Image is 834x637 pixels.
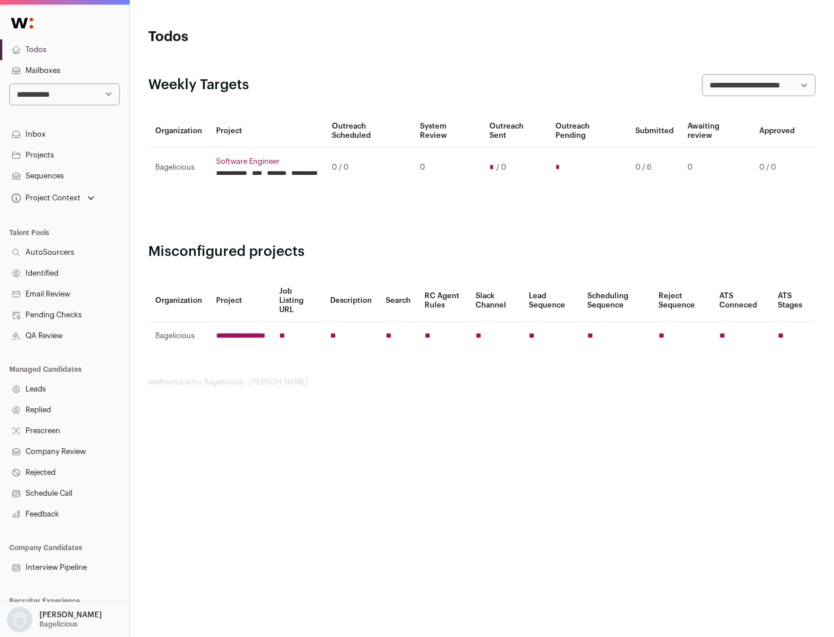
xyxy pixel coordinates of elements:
th: ATS Stages [771,280,815,322]
td: 0 / 0 [325,148,413,188]
td: 0 [413,148,482,188]
th: Outreach Pending [548,115,628,148]
td: Bagelicious [148,322,209,350]
th: Project [209,280,272,322]
th: Search [379,280,418,322]
td: 0 [681,148,752,188]
h2: Misconfigured projects [148,243,815,261]
th: Organization [148,280,209,322]
th: Lead Sequence [522,280,580,322]
th: Awaiting review [681,115,752,148]
th: ATS Conneced [712,280,770,322]
th: System Review [413,115,482,148]
th: Outreach Scheduled [325,115,413,148]
p: Bagelicious [39,620,78,629]
button: Open dropdown [5,607,104,632]
img: nopic.png [7,607,32,632]
th: Organization [148,115,209,148]
th: Project [209,115,325,148]
th: RC Agent Rules [418,280,468,322]
div: Project Context [9,193,81,203]
a: Software Engineer [216,157,318,166]
p: [PERSON_NAME] [39,610,102,620]
span: / 0 [496,163,506,172]
td: 0 / 6 [628,148,681,188]
td: 0 / 0 [752,148,802,188]
button: Open dropdown [9,190,97,206]
img: Wellfound [5,12,39,35]
footer: wellfound:ai for Bagelicious - [PERSON_NAME] [148,378,815,387]
th: Description [323,280,379,322]
th: Approved [752,115,802,148]
th: Job Listing URL [272,280,323,322]
th: Outreach Sent [482,115,549,148]
th: Slack Channel [469,280,522,322]
th: Reject Sequence [652,280,713,322]
h1: Todos [148,28,371,46]
h2: Weekly Targets [148,76,249,94]
th: Submitted [628,115,681,148]
td: Bagelicious [148,148,209,188]
th: Scheduling Sequence [580,280,652,322]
